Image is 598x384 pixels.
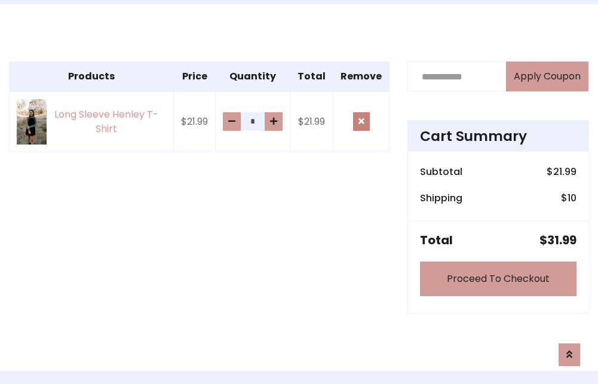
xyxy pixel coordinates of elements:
th: Products [10,62,174,92]
button: Apply Coupon [506,62,588,91]
th: Total [290,62,333,92]
span: 10 [568,191,576,205]
h4: Cart Summary [420,128,576,145]
h5: Total [420,233,453,247]
a: Long Sleeve Henley T-Shirt [17,99,166,144]
h6: Subtotal [420,166,462,177]
span: 31.99 [547,232,576,248]
h6: Shipping [420,192,462,204]
th: Remove [333,62,390,92]
h6: $ [561,192,576,204]
th: Price [174,62,216,92]
span: 21.99 [553,165,576,179]
h5: $ [539,233,576,247]
td: $21.99 [290,91,333,152]
th: Quantity [216,62,290,92]
h6: $ [547,166,576,177]
a: Proceed To Checkout [420,262,576,296]
td: $21.99 [174,91,216,152]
